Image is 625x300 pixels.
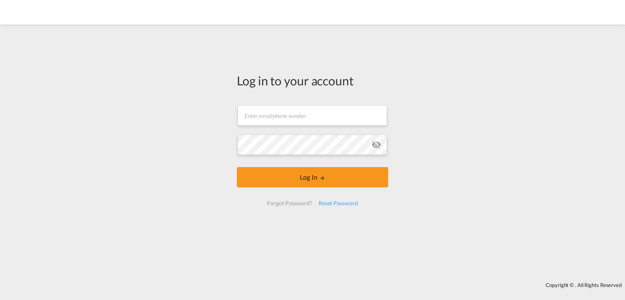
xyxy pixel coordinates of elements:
div: Forgot Password? [264,196,315,211]
div: Reset Password [315,196,361,211]
input: Enter email/phone number [238,105,387,126]
md-icon: icon-eye-off [372,140,381,150]
button: LOGIN [237,167,388,187]
div: Log in to your account [237,72,388,89]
